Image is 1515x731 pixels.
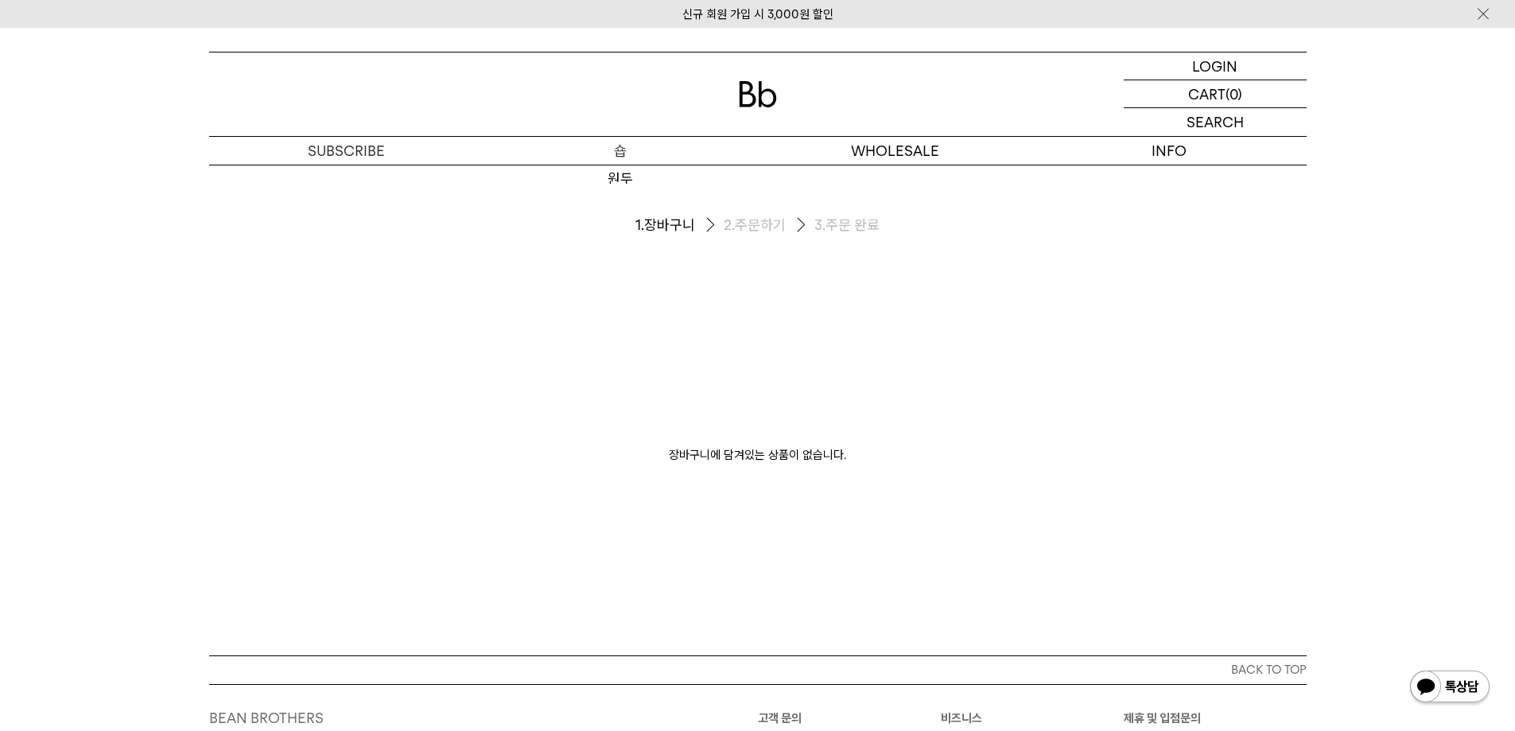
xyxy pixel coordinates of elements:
[682,7,833,21] a: 신규 회원 가입 시 3,000원 할인
[635,216,644,235] span: 1.
[941,709,1124,728] p: 비즈니스
[1408,669,1491,707] img: 카카오톡 채널 1:1 채팅 버튼
[1226,80,1242,107] p: (0)
[758,709,941,728] p: 고객 문의
[1124,709,1307,728] p: 제휴 및 입점문의
[1187,108,1244,136] p: SEARCH
[1124,52,1307,80] a: LOGIN
[739,81,777,107] img: 로고
[758,137,1032,165] p: WHOLESALE
[484,165,758,192] a: 원두
[209,655,1307,684] button: BACK TO TOP
[1192,52,1237,80] p: LOGIN
[209,286,1307,496] p: 장바구니에 담겨있는 상품이 없습니다.
[209,710,324,726] a: BEAN BROTHERS
[1124,80,1307,108] a: CART (0)
[635,212,724,239] li: 장바구니
[484,137,758,165] a: 숍
[814,216,880,235] li: 주문 완료
[724,212,814,239] li: 주문하기
[1188,80,1226,107] p: CART
[209,137,484,165] a: SUBSCRIBE
[1032,137,1307,165] p: INFO
[724,216,735,235] span: 2.
[814,216,825,235] span: 3.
